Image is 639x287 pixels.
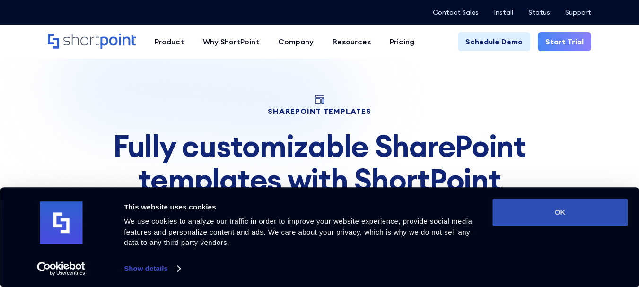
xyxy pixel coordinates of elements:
[492,199,628,226] button: OK
[278,36,314,47] div: Company
[390,36,414,47] div: Pricing
[333,36,371,47] div: Resources
[565,9,591,16] a: Support
[494,9,513,16] a: Install
[124,217,472,246] span: We use cookies to analyze our traffic in order to improve your website experience, provide social...
[538,32,591,51] a: Start Trial
[193,32,269,51] a: Why ShortPoint
[323,32,380,51] a: Resources
[433,9,479,16] a: Contact Sales
[269,32,323,51] a: Company
[528,9,550,16] a: Status
[124,261,180,276] a: Show details
[40,202,82,244] img: logo
[380,32,424,51] a: Pricing
[124,201,481,213] div: This website uses cookies
[48,108,591,114] h1: SHAREPOINT TEMPLATES
[48,130,591,196] div: Fully customizable SharePoint templates with ShortPoint
[155,36,184,47] div: Product
[20,261,103,276] a: Usercentrics Cookiebot - opens in a new window
[458,32,530,51] a: Schedule Demo
[203,36,259,47] div: Why ShortPoint
[145,32,193,51] a: Product
[48,34,136,50] a: Home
